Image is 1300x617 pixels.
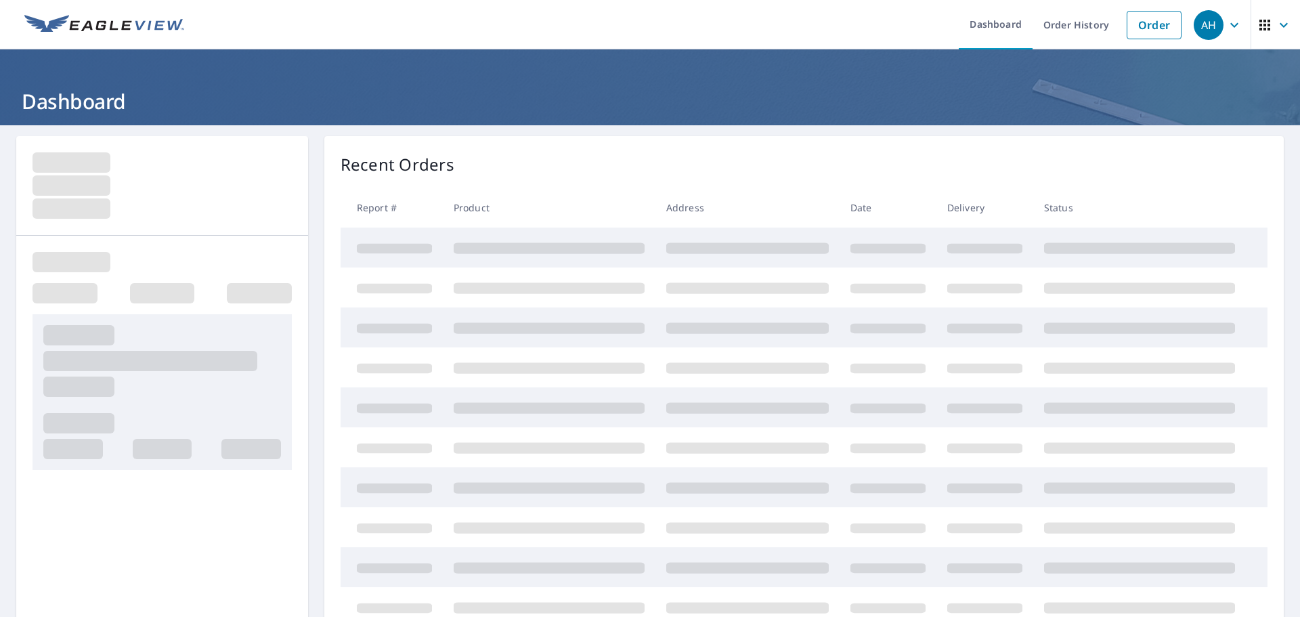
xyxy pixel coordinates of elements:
[341,152,454,177] p: Recent Orders
[1127,11,1182,39] a: Order
[341,188,443,228] th: Report #
[1033,188,1246,228] th: Status
[936,188,1033,228] th: Delivery
[840,188,936,228] th: Date
[24,15,184,35] img: EV Logo
[16,87,1284,115] h1: Dashboard
[443,188,655,228] th: Product
[1194,10,1223,40] div: AH
[655,188,840,228] th: Address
